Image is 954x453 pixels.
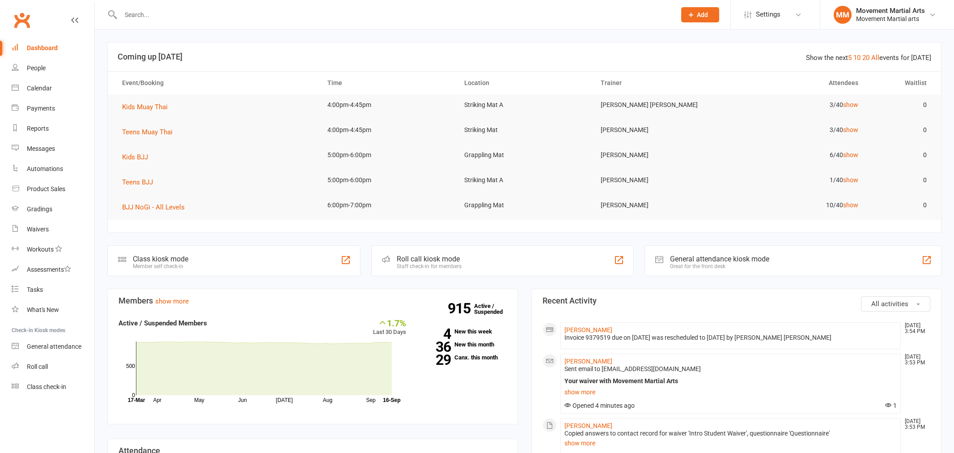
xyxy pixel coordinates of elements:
[118,52,931,61] h3: Coming up [DATE]
[12,199,94,219] a: Gradings
[900,354,930,366] time: [DATE] 3:53 PM
[843,101,858,108] a: show
[27,205,52,213] div: Gradings
[27,286,43,293] div: Tasks
[27,145,55,152] div: Messages
[593,72,729,94] th: Trainer
[871,54,879,62] a: All
[564,334,897,342] div: Invoice 9379519 due on [DATE] was rescheduled to [DATE] by [PERSON_NAME] [PERSON_NAME]
[12,159,94,179] a: Automations
[853,54,861,62] a: 10
[448,302,474,315] strong: 915
[397,255,462,263] div: Roll call kiosk mode
[12,119,94,139] a: Reports
[27,165,63,172] div: Automations
[27,363,48,370] div: Roll call
[885,402,897,409] span: 1
[27,246,54,253] div: Workouts
[871,300,908,308] span: All activities
[12,280,94,300] a: Tasks
[12,78,94,98] a: Calendar
[319,170,456,191] td: 5:00pm-6:00pm
[114,72,319,94] th: Event/Booking
[12,58,94,78] a: People
[900,323,930,334] time: [DATE] 3:54 PM
[564,377,897,385] div: Your waiver with Movement Martial Arts
[122,152,154,162] button: Kids BJJ
[543,296,931,305] h3: Recent Activity
[593,120,729,141] td: [PERSON_NAME]
[122,202,191,213] button: BJJ NoGi - All Levels
[122,153,148,161] span: Kids BJJ
[122,203,185,211] span: BJJ NoGi - All Levels
[866,94,935,115] td: 0
[456,94,593,115] td: Striking Mat A
[122,178,153,186] span: Teens BJJ
[420,353,451,367] strong: 29
[420,329,506,334] a: 4New this week
[319,72,456,94] th: Time
[119,319,207,327] strong: Active / Suspended Members
[866,120,935,141] td: 0
[119,296,507,305] h3: Members
[12,377,94,397] a: Class kiosk mode
[27,85,52,92] div: Calendar
[834,6,852,24] div: MM
[564,358,612,365] a: [PERSON_NAME]
[27,125,49,132] div: Reports
[420,327,451,341] strong: 4
[729,120,866,141] td: 3/40
[12,38,94,58] a: Dashboard
[697,11,708,18] span: Add
[474,296,513,321] a: 915Active / Suspended
[843,176,858,184] a: show
[670,263,769,269] div: Great for the front desk
[456,195,593,216] td: Grappling Mat
[729,145,866,166] td: 6/40
[319,145,456,166] td: 5:00pm-6:00pm
[319,195,456,216] td: 6:00pm-7:00pm
[319,120,456,141] td: 4:00pm-4:45pm
[866,195,935,216] td: 0
[12,239,94,260] a: Workouts
[861,296,930,312] button: All activities
[856,15,925,23] div: Movement Martial arts
[12,179,94,199] a: Product Sales
[866,72,935,94] th: Waitlist
[420,342,506,347] a: 36New this month
[843,151,858,158] a: show
[319,94,456,115] td: 4:00pm-4:45pm
[843,201,858,209] a: show
[27,266,71,273] div: Assessments
[27,306,59,313] div: What's New
[122,177,159,188] button: Teens BJJ
[866,145,935,166] td: 0
[564,326,612,333] a: [PERSON_NAME]
[593,195,729,216] td: [PERSON_NAME]
[12,300,94,320] a: What's New
[729,195,866,216] td: 10/40
[27,185,65,192] div: Product Sales
[373,318,406,337] div: Last 30 Days
[456,170,593,191] td: Striking Mat A
[456,120,593,141] td: Striking Mat
[122,128,173,136] span: Teens Muay Thai
[122,102,174,112] button: Kids Muay Thai
[27,44,58,51] div: Dashboard
[420,340,451,354] strong: 36
[756,4,780,25] span: Settings
[12,139,94,159] a: Messages
[729,72,866,94] th: Attendees
[12,219,94,239] a: Waivers
[564,365,701,372] span: Sent email to [EMAIL_ADDRESS][DOMAIN_NAME]
[456,72,593,94] th: Location
[456,145,593,166] td: Grappling Mat
[593,145,729,166] td: [PERSON_NAME]
[12,357,94,377] a: Roll call
[122,127,179,137] button: Teens Muay Thai
[564,386,897,398] a: show more
[856,7,925,15] div: Movement Martial Arts
[862,54,869,62] a: 20
[564,422,612,429] a: [PERSON_NAME]
[806,52,931,63] div: Show the next events for [DATE]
